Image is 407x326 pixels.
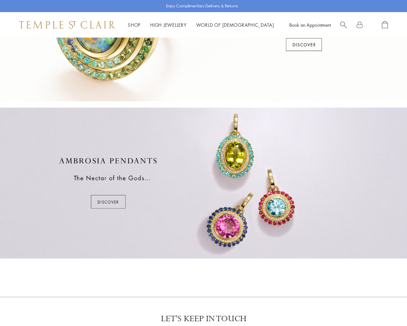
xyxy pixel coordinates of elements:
p: LET'S KEEP IN TOUCH [161,313,246,324]
a: High JewelleryHigh Jewellery [150,22,187,28]
a: Search [340,21,347,29]
img: Temple St. Clair [19,21,115,29]
a: Book an Appointment [289,22,331,28]
a: World of [DEMOGRAPHIC_DATA]World of [DEMOGRAPHIC_DATA] [196,22,274,28]
nav: Main navigation [128,21,274,29]
a: Open Shopping Bag [382,21,388,29]
a: ShopShop [128,22,141,28]
p: Enjoy Complimentary Delivery & Returns [166,3,238,9]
